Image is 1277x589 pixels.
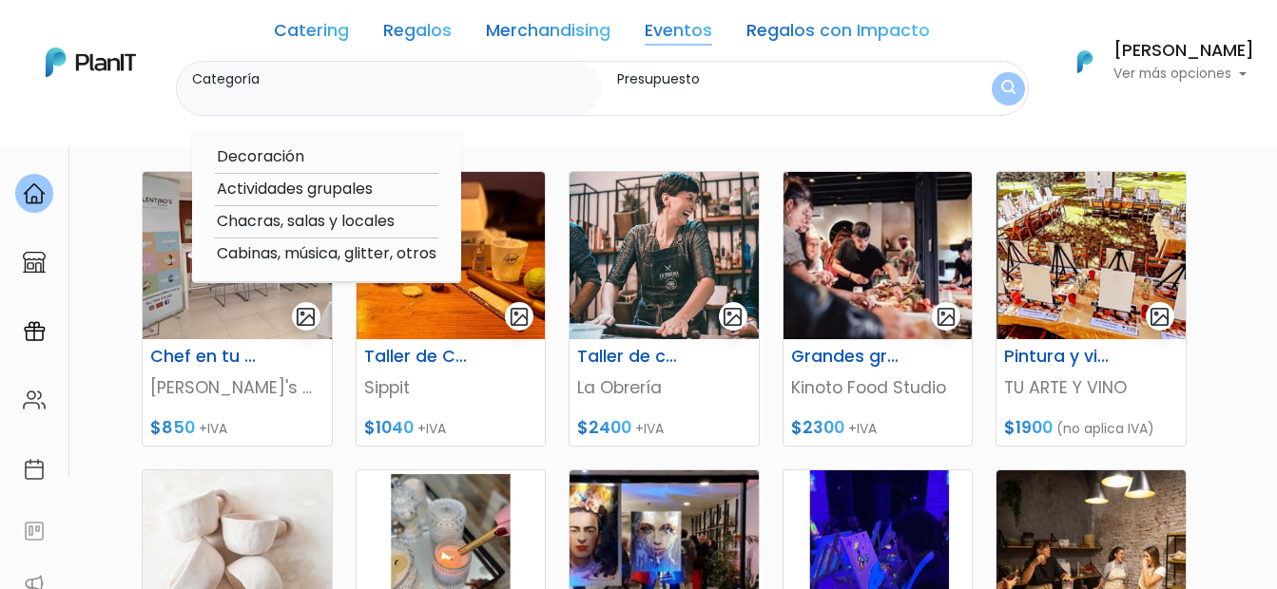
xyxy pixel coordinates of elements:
img: people-662611757002400ad9ed0e3c099ab2801c6687ba6c219adb57efc949bc21e19d.svg [23,389,46,411]
option: Cabinas, música, glitter, otros [215,242,438,266]
img: gallery-light [936,306,958,328]
a: gallery-light Taller de Coctelería Sippit $1040 +IVA [356,171,547,446]
span: +IVA [417,419,446,438]
img: PlanIt Logo [1064,41,1106,83]
option: Decoración [215,145,438,169]
img: campaigns-02234683943229c281be62815700db0a1741e53638e28bf9629b52c665b00959.svg [23,320,46,343]
span: $2400 [577,416,631,439]
p: [PERSON_NAME]'s Coffee [150,375,324,400]
p: Kinoto Food Studio [791,375,965,400]
span: +IVA [848,419,877,438]
a: Merchandising [486,23,610,46]
button: PlanIt Logo [PERSON_NAME] Ver más opciones [1053,37,1254,86]
span: $2300 [791,416,844,439]
img: thumb_123655465.jpg [784,172,973,339]
span: $1900 [1004,416,1053,439]
a: Regalos con Impacto [746,23,930,46]
h6: Taller de Coctelería [353,347,484,367]
img: thumb_Captura_de_pantalla_2024-02-09_155453.png [996,172,1186,339]
h6: Taller de cocina [566,347,697,367]
a: Regalos [383,23,452,46]
img: gallery-light [509,306,531,328]
label: Presupuesto [617,69,935,89]
h6: [PERSON_NAME] [1113,43,1254,60]
label: Categoría [192,69,595,89]
span: +IVA [635,419,664,438]
img: feedback-78b5a0c8f98aac82b08bfc38622c3050aee476f2c9584af64705fc4e61158814.svg [23,520,46,542]
p: La Obrería [577,375,751,400]
option: Chacras, salas y locales [215,210,438,234]
img: home-e721727adea9d79c4d83392d1f703f7f8bce08238fde08b1acbfd93340b81755.svg [23,182,46,205]
img: search_button-432b6d5273f82d61273b3651a40e1bd1b912527efae98b1b7a1b2c0702e16a8d.svg [1001,80,1016,98]
span: +IVA [199,419,227,438]
img: gallery-light [1149,306,1171,328]
p: TU ARTE Y VINO [1004,375,1178,400]
h6: Grandes grupos [780,347,911,367]
p: Sippit [364,375,538,400]
h6: Chef en tu Oficina [139,347,270,367]
span: $850 [150,416,195,439]
a: gallery-light Taller de cocina La Obrería $2400 +IVA [569,171,760,446]
img: PlanIt Logo [46,47,136,77]
a: gallery-light Grandes grupos Kinoto Food Studio $2300 +IVA [783,171,974,446]
p: Ver más opciones [1113,67,1254,81]
img: thumb_75627404_1313259172209775_4144552589196787712_o__1_.jpg [570,172,759,339]
img: calendar-87d922413cdce8b2cf7b7f5f62616a5cf9e4887200fb71536465627b3292af00.svg [23,458,46,481]
div: ¿Necesitás ayuda? [98,18,274,55]
img: marketplace-4ceaa7011d94191e9ded77b95e3339b90024bf715f7c57f8cf31f2d8c509eaba.svg [23,251,46,274]
img: gallery-light [722,306,744,328]
option: Actividades grupales [215,178,438,201]
img: thumb_WhatsApp_Image_2022-05-03_at_13.49.04.jpeg [143,172,332,339]
span: (no aplica IVA) [1056,419,1154,438]
a: Catering [274,23,349,46]
span: $1040 [364,416,414,439]
img: gallery-light [295,306,317,328]
a: Eventos [645,23,712,46]
h6: Pintura y vino [993,347,1124,367]
a: gallery-light Chef en tu Oficina [PERSON_NAME]'s Coffee $850 +IVA [142,171,333,446]
a: gallery-light Pintura y vino TU ARTE Y VINO $1900 (no aplica IVA) [996,171,1187,446]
